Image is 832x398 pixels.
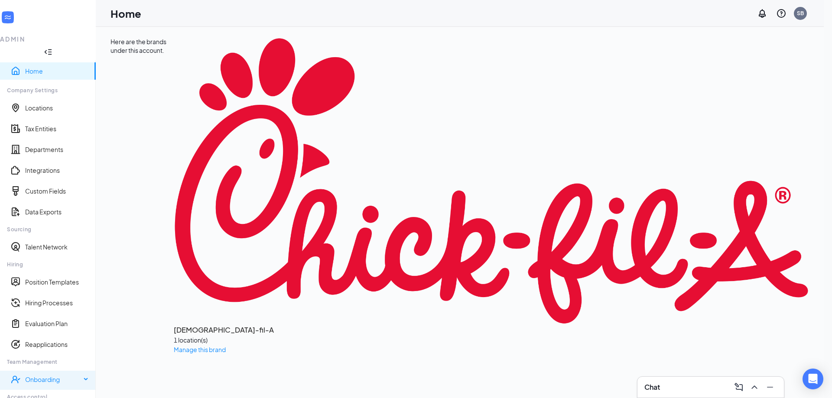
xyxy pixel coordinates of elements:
a: Locations [25,104,89,112]
svg: Collapse [44,48,52,56]
a: Evaluation Plan [25,319,89,328]
div: SB [797,10,804,17]
a: Manage this brand [174,346,226,353]
a: Reapplications [25,340,89,349]
div: 1 location(s) [174,335,809,345]
a: Data Exports [25,207,89,216]
button: ComposeMessage [732,380,746,394]
button: Minimize [763,380,777,394]
a: Custom Fields [25,187,89,195]
div: Here are the brands under this account. [110,37,174,354]
a: Integrations [25,166,89,175]
a: Hiring Processes [25,298,89,307]
svg: Notifications [757,8,767,19]
button: ChevronUp [747,380,761,394]
h1: Home [110,6,141,21]
h3: Chat [644,382,660,392]
svg: Minimize [765,382,775,392]
svg: ChevronUp [749,382,760,392]
div: Onboarding [25,375,81,384]
div: Open Intercom Messenger [803,369,823,389]
svg: UserCheck [10,374,21,385]
img: Chick-fil-A logo [174,37,809,324]
svg: ComposeMessage [734,382,744,392]
h3: [DEMOGRAPHIC_DATA]-fil-A [174,324,809,336]
div: Company Settings [7,87,88,94]
div: Hiring [7,261,88,268]
a: Home [25,67,89,75]
a: Departments [25,145,89,154]
svg: QuestionInfo [776,8,786,19]
a: Talent Network [25,243,89,251]
div: Sourcing [7,226,88,233]
a: Tax Entities [25,124,89,133]
a: Position Templates [25,278,89,286]
svg: WorkstreamLogo [3,13,12,22]
div: Team Management [7,358,88,366]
